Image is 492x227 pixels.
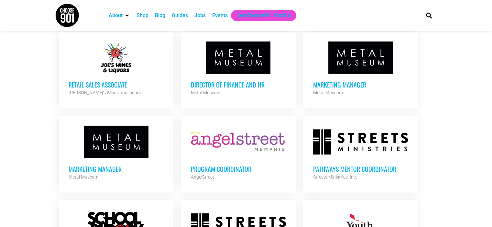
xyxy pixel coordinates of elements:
[69,90,141,95] strong: [PERSON_NAME]'s Wines and Liquor
[191,174,214,179] strong: AngelStreet
[181,116,296,190] a: Program Coordinator AngelStreet
[191,164,286,173] h3: Program Coordinator
[303,116,418,190] a: Pathways Mentor Coordinator Streets Ministries, Inc.
[212,12,228,19] a: Events
[105,10,415,21] nav: Main nav
[313,164,408,173] h3: Pathways Mentor Coordinator
[59,32,173,106] a: Retail Sales Associate [PERSON_NAME]'s Wines and Liquor
[105,10,133,21] div: About
[181,32,296,106] a: Director of Finance and HR Metal Museum
[109,12,123,19] a: About
[172,12,188,19] a: Guides
[313,80,408,88] h3: Marketing Manager
[69,164,164,173] h3: Marketing Manager
[69,174,98,179] strong: Metal Museum
[137,12,148,19] a: Shop
[423,10,434,21] div: Search
[303,32,418,106] a: Marketing Manager Metal Museum
[191,80,286,88] h3: Director of Finance and HR
[191,90,221,95] strong: Metal Museum
[194,12,206,19] a: Jobs
[69,80,164,88] h3: Retail Sales Associate
[59,116,173,190] a: Marketing Manager Metal Museum
[313,174,357,179] strong: Streets Ministries, Inc.
[155,12,165,19] a: Blog
[237,12,290,19] a: Get Choose901 Emails
[313,90,343,95] strong: Metal Museum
